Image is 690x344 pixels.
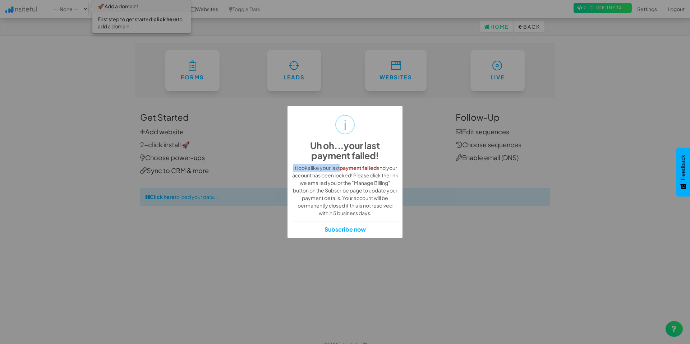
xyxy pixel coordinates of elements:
a: Subscribe now [325,226,366,234]
span: Feedback [680,155,686,180]
div: It looks like your last and your account has been locked! Please click the link we emailed you or... [292,164,398,217]
button: Feedback - Show survey [676,148,690,196]
h2: Uh oh...your last payment failed! [292,141,398,161]
strong: payment failed [340,164,377,171]
div: i [344,116,347,134]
